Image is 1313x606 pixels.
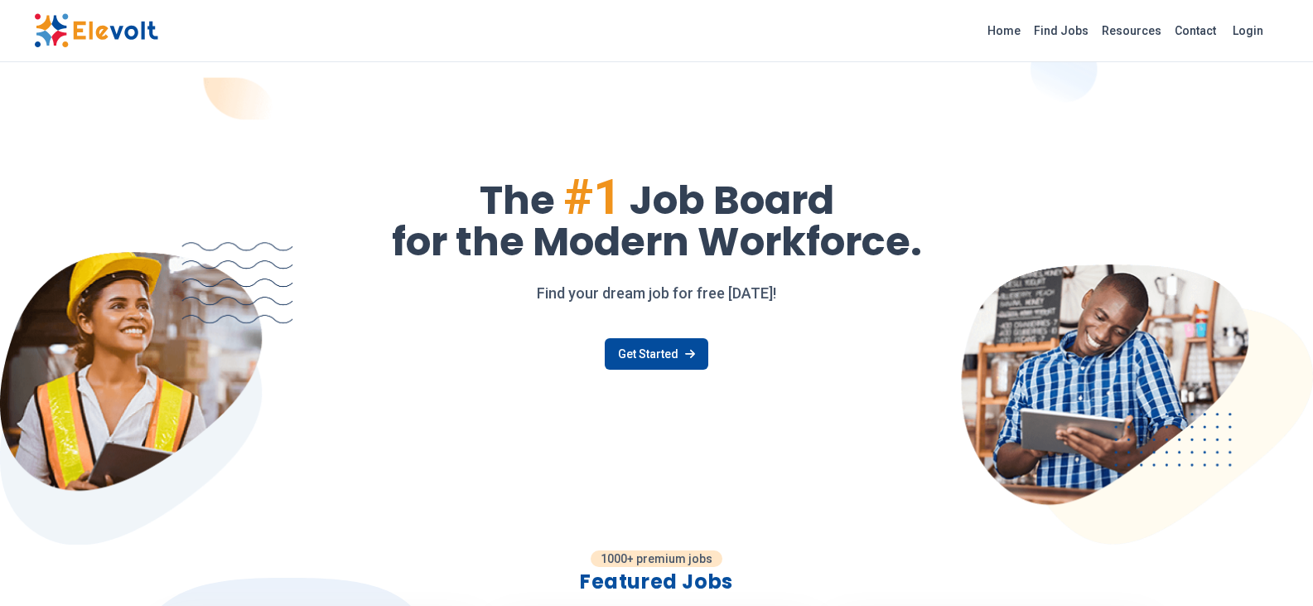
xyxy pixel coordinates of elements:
[34,172,1280,262] h1: The Job Board for the Modern Workforce.
[1095,17,1168,44] a: Resources
[563,167,621,226] span: #1
[160,569,1154,595] h2: Featured Jobs
[591,550,722,567] p: 1000+ premium jobs
[34,282,1280,305] p: Find your dream job for free [DATE]!
[605,338,708,370] a: Get Started
[1168,17,1223,44] a: Contact
[1027,17,1095,44] a: Find Jobs
[1223,14,1273,47] a: Login
[981,17,1027,44] a: Home
[34,13,158,48] img: Elevolt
